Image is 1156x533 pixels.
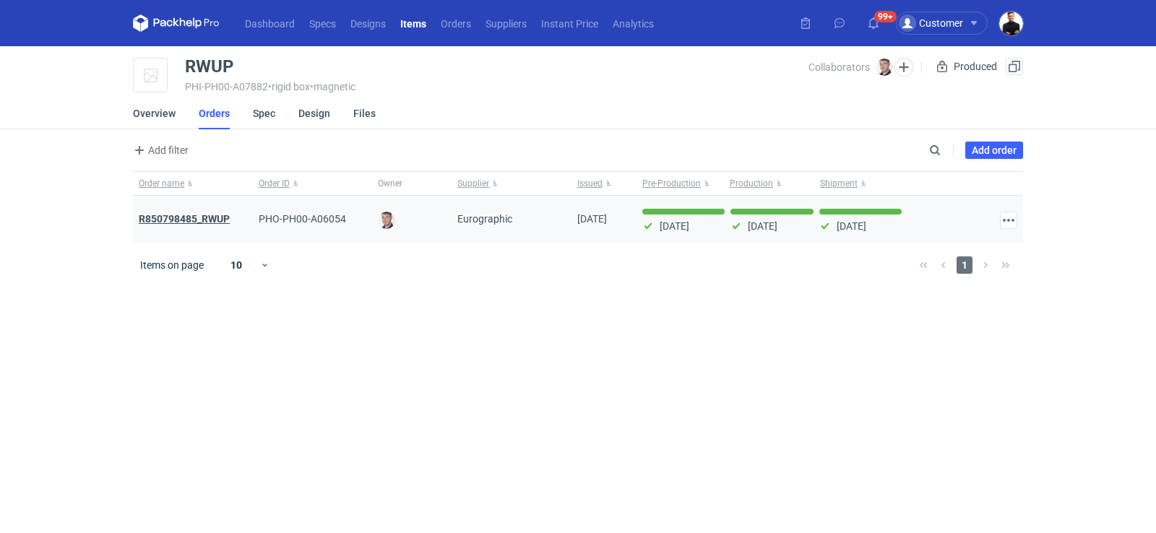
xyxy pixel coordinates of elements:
[452,172,571,195] button: Supplier
[571,172,637,195] button: Issued
[393,14,433,32] a: Items
[131,142,189,159] span: Add filter
[577,178,603,189] span: Issued
[238,14,302,32] a: Dashboard
[894,58,913,77] button: Edit collaborators
[899,14,963,32] div: Customer
[185,58,233,75] div: RWUP
[253,172,373,195] button: Order ID
[748,220,777,232] p: [DATE]
[253,97,275,129] a: Spec
[378,212,395,229] img: Maciej Sikora
[957,256,972,274] span: 1
[862,12,885,35] button: 99+
[302,14,343,32] a: Specs
[140,258,204,272] span: Items on page
[808,61,870,73] span: Collaborators
[353,97,376,129] a: Files
[452,196,571,242] div: Eurographic
[133,14,220,32] svg: Packhelp Pro
[259,213,346,225] span: PHO-PH00-A06054
[820,178,858,189] span: Shipment
[130,142,189,159] button: Add filter
[965,142,1023,159] a: Add order
[268,81,310,92] span: • rigid box
[185,81,808,92] div: PHI-PH00-A07882
[660,220,689,232] p: [DATE]
[213,255,260,275] div: 10
[933,58,1000,75] div: Produced
[457,178,489,189] span: Supplier
[876,58,893,76] img: Maciej Sikora
[1006,58,1023,75] button: Duplicate Item
[837,220,866,232] p: [DATE]
[133,97,176,129] a: Overview
[637,172,727,195] button: Pre-Production
[478,14,534,32] a: Suppliers
[896,12,999,35] button: Customer
[139,213,230,225] a: R850798485_RWUP
[1000,212,1017,229] button: Actions
[642,178,701,189] span: Pre-Production
[577,213,607,225] span: 22/10/2024
[730,178,773,189] span: Production
[133,172,253,195] button: Order name
[727,172,817,195] button: Production
[343,14,393,32] a: Designs
[259,178,290,189] span: Order ID
[926,142,972,159] input: Search
[298,97,330,129] a: Design
[999,12,1023,35] img: Tomasz Kubiak
[605,14,661,32] a: Analytics
[139,178,184,189] span: Order name
[378,178,402,189] span: Owner
[817,172,907,195] button: Shipment
[457,212,512,226] span: Eurographic
[433,14,478,32] a: Orders
[199,97,230,129] a: Orders
[310,81,355,92] span: • magnetic
[534,14,605,32] a: Instant Price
